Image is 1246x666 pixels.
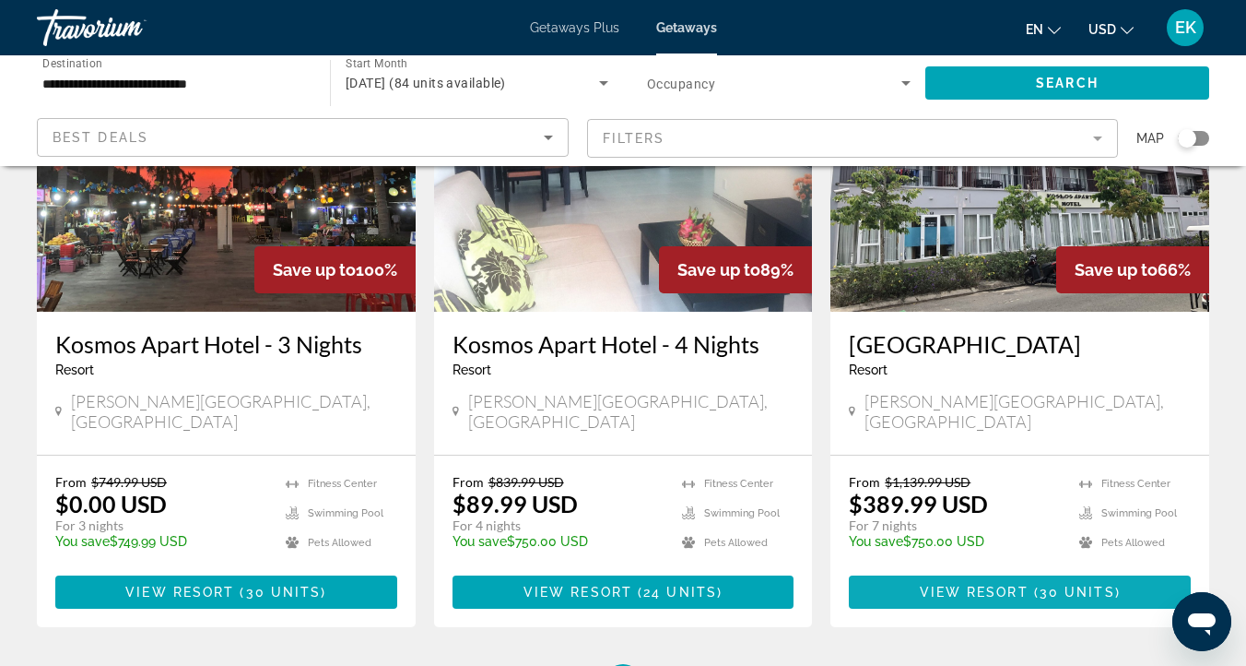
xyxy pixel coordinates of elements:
a: Kosmos Apart Hotel - 3 Nights [55,330,397,358]
span: Swimming Pool [308,507,383,519]
p: For 7 nights [849,517,1061,534]
span: Swimming Pool [704,507,780,519]
p: $0.00 USD [55,490,167,517]
span: Pets Allowed [704,537,768,549]
span: 24 units [643,585,717,600]
span: You save [55,534,110,549]
span: Pets Allowed [1101,537,1165,549]
span: Save up to [273,260,356,279]
span: Fitness Center [308,478,377,490]
span: You save [453,534,507,549]
span: USD [1088,22,1116,37]
span: Fitness Center [1101,478,1170,490]
span: Save up to [1075,260,1158,279]
span: EK [1175,18,1196,37]
p: $89.99 USD [453,490,578,517]
button: Change currency [1088,16,1134,42]
span: Save up to [677,260,760,279]
span: 30 units [246,585,322,600]
span: Destination [42,56,102,69]
mat-select: Sort by [53,126,553,149]
span: 30 units [1040,585,1115,600]
span: [PERSON_NAME][GEOGRAPHIC_DATA], [GEOGRAPHIC_DATA] [71,391,397,432]
a: [GEOGRAPHIC_DATA] [849,330,1191,358]
a: Kosmos Apart Hotel - 4 Nights [453,330,794,358]
span: $749.99 USD [91,474,167,490]
span: View Resort [920,585,1029,600]
span: Fitness Center [704,478,773,490]
span: Best Deals [53,130,148,145]
p: For 4 nights [453,517,664,534]
button: View Resort(24 units) [453,576,794,609]
span: Pets Allowed [308,537,371,549]
span: ( ) [234,585,326,600]
div: 100% [254,246,416,293]
span: View Resort [125,585,234,600]
span: From [849,474,880,490]
span: Resort [849,363,887,377]
span: You save [849,534,903,549]
span: Resort [55,363,94,377]
a: Getaways Plus [530,20,619,35]
span: View Resort [523,585,632,600]
p: $750.00 USD [849,534,1061,549]
div: 66% [1056,246,1209,293]
span: Search [1036,76,1099,90]
span: Swimming Pool [1101,507,1177,519]
p: For 3 nights [55,517,267,534]
button: User Menu [1161,8,1209,47]
a: Getaways [656,20,717,35]
button: View Resort(30 units) [55,576,397,609]
span: Start Month [346,57,407,70]
span: ( ) [632,585,723,600]
span: Occupancy [647,77,715,91]
span: $839.99 USD [488,474,564,490]
button: Change language [1026,16,1061,42]
button: Filter [587,118,1119,159]
span: [PERSON_NAME][GEOGRAPHIC_DATA], [GEOGRAPHIC_DATA] [468,391,794,432]
p: $750.00 USD [453,534,664,549]
span: Resort [453,363,491,377]
span: $1,139.99 USD [885,474,970,490]
p: $749.99 USD [55,534,267,549]
a: Travorium [37,4,221,52]
span: en [1026,22,1043,37]
span: [PERSON_NAME][GEOGRAPHIC_DATA], [GEOGRAPHIC_DATA] [864,391,1191,432]
span: From [453,474,484,490]
span: ( ) [1029,585,1121,600]
div: 89% [659,246,812,293]
span: Map [1136,125,1164,151]
button: View Resort(30 units) [849,576,1191,609]
span: From [55,474,87,490]
p: $389.99 USD [849,490,988,517]
span: [DATE] (84 units available) [346,76,506,90]
button: Search [925,66,1209,100]
iframe: Button to launch messaging window [1172,592,1231,651]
